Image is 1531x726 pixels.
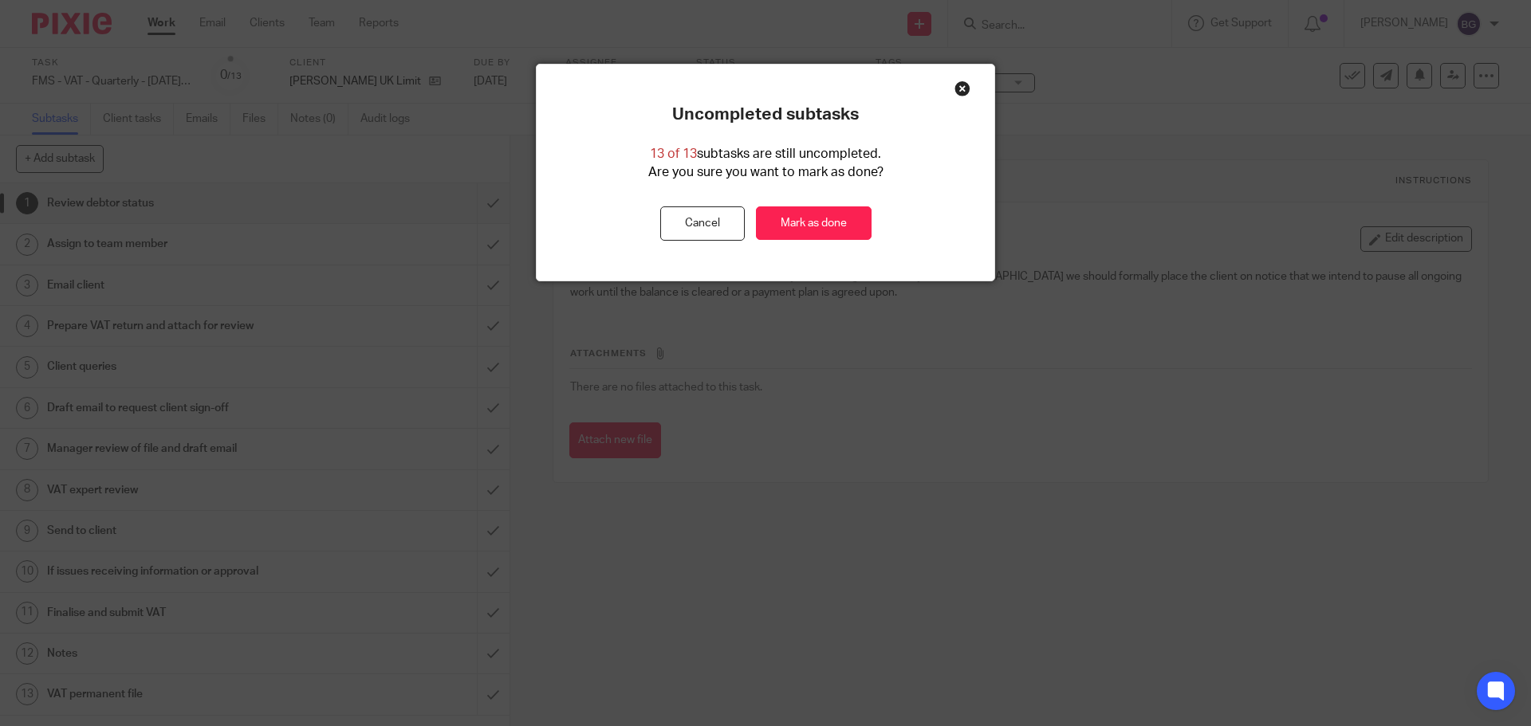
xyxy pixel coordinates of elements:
[672,104,859,125] p: Uncompleted subtasks
[660,206,745,241] button: Cancel
[650,145,881,163] p: subtasks are still uncompleted.
[954,80,970,96] div: Close this dialog window
[756,206,872,241] a: Mark as done
[650,147,697,160] span: 13 of 13
[648,163,884,182] p: Are you sure you want to mark as done?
